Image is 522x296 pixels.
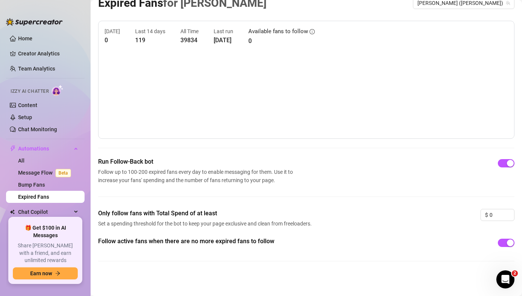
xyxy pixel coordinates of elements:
[15,79,136,92] p: How can we help?
[18,35,32,41] a: Home
[512,270,518,276] span: 2
[98,219,314,228] span: Set a spending threshold for the bot to keep your page exclusive and clean from freeloaders.
[81,12,96,27] img: Profile image for Yoni
[18,126,57,132] a: Chat Monitoring
[18,114,32,120] a: Setup
[15,119,31,134] img: Profile image for Ella
[18,48,79,60] a: Creator Analytics
[52,85,63,96] img: AI Chatter
[490,209,514,221] input: 0.00
[180,27,199,35] article: All Time
[18,143,72,155] span: Automations
[125,245,139,251] span: News
[180,35,199,45] article: 39834
[30,270,52,276] span: Earn now
[15,151,126,159] div: Send us a message
[113,227,151,257] button: News
[98,209,314,218] span: Only follow fans with Total Spend of at least
[214,35,233,45] article: [DATE]
[8,219,143,272] img: Izzy just got smarter and safer ✨
[98,237,314,246] span: Follow active fans when there are no more expired fans to follow
[18,158,25,164] a: All
[15,159,126,167] div: We typically reply in a few hours
[15,184,136,192] div: Schedule a FREE consulting call:
[18,102,37,108] a: Content
[13,267,78,279] button: Earn nowarrow-right
[88,245,100,251] span: Help
[248,27,308,36] article: Available fans to follow
[506,1,510,5] span: team
[8,145,143,173] div: Send us a messageWe typically reply in a few hours
[11,88,49,95] span: Izzy AI Chatter
[105,35,120,45] article: 0
[18,194,49,200] a: Expired Fans
[10,146,16,152] span: thunderbolt
[8,101,143,141] div: Recent messageProfile image for EllaHi [PERSON_NAME], these aren’t duplicate charges. They’re one...
[55,169,71,177] span: Beta
[6,18,63,26] img: logo-BBDzfeDw.svg
[44,245,70,251] span: Messages
[8,113,143,141] div: Profile image for EllaHi [PERSON_NAME], these aren’t duplicate charges. They’re one-time charges ...
[75,227,113,257] button: Help
[98,168,296,184] span: Follow up to 100-200 expired fans every day to enable messaging for them. Use it to increase your...
[109,12,125,27] img: Profile image for Ella
[135,27,165,35] article: Last 14 days
[18,182,45,188] a: Bump Fans
[15,195,136,210] button: Find a time
[55,271,60,276] span: arrow-right
[105,27,120,35] article: [DATE]
[496,270,514,288] iframe: Intercom live chat
[13,224,78,239] span: 🎁 Get $100 in AI Messages
[13,242,78,264] span: Share [PERSON_NAME] with a friend, and earn unlimited rewards
[130,12,143,26] div: Close
[248,36,315,46] article: 0
[214,27,233,35] article: Last run
[18,170,74,176] a: Message FlowBeta
[310,29,315,34] span: info-circle
[10,245,27,251] span: Home
[18,206,72,218] span: Chat Copilot
[98,157,296,166] span: Run Follow-Back bot
[10,209,15,215] img: Chat Copilot
[15,108,136,116] div: Recent message
[34,127,77,135] div: [PERSON_NAME]
[135,35,165,45] article: 119
[79,127,100,135] div: • 5h ago
[18,66,55,72] a: Team Analytics
[95,12,110,27] img: Profile image for Giselle
[15,15,66,25] img: logo
[38,227,75,257] button: Messages
[15,54,136,79] p: Hi [PERSON_NAME] 👋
